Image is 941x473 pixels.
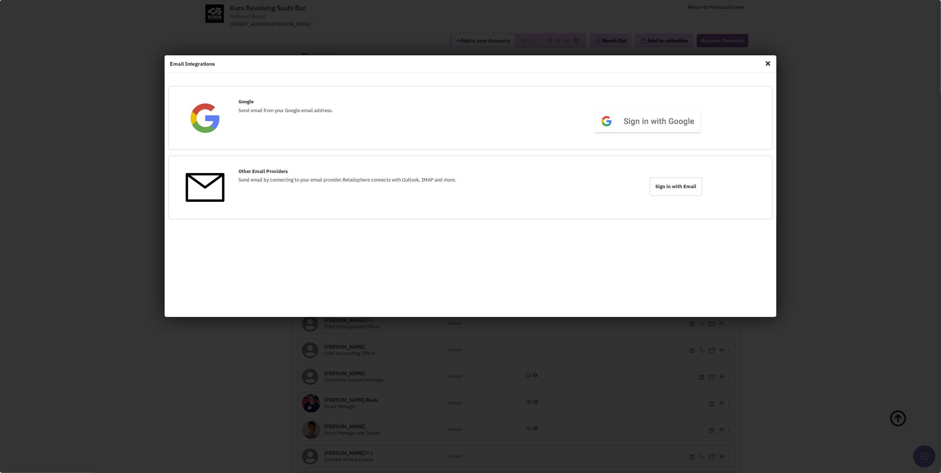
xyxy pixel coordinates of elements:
span: Close [763,58,773,69]
label: Other Email Providers [239,168,288,175]
label: Google [239,99,254,106]
h4: Email Integrations [170,61,771,67]
img: OtherEmail.png [186,168,224,207]
span: Send email from your Google email address. [239,107,333,114]
img: Google.png [186,99,224,137]
span: Send email by connecting to your email provider.Retailsphere connects with Outlook, IMAP and more. [239,177,457,183]
img: btn_google_signin_light_normal_web@2x.png [594,108,702,134]
span: Sign in with Email [650,177,702,196]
